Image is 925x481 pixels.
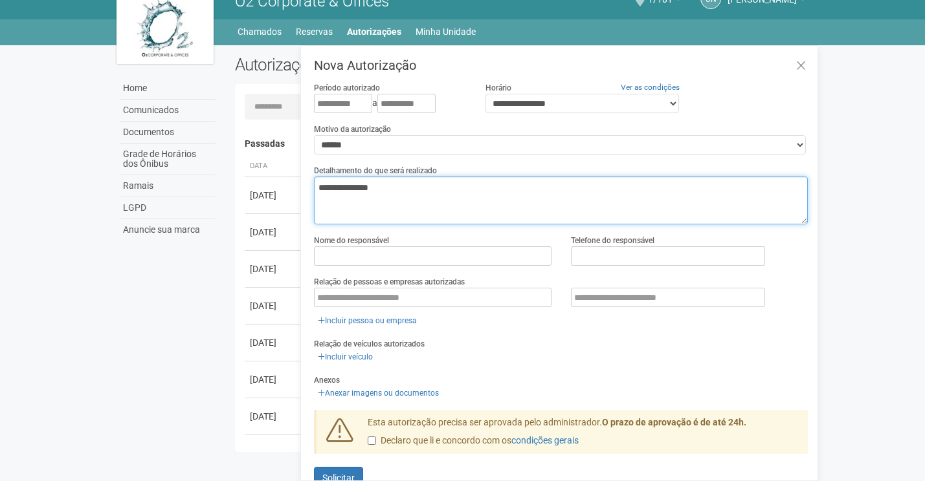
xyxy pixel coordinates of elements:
h4: Passadas [245,139,799,149]
div: a [314,94,465,113]
div: [DATE] [250,299,298,312]
label: Relação de pessoas e empresas autorizadas [314,276,465,288]
h2: Autorizações [235,55,512,74]
a: Documentos [120,122,216,144]
label: Horário [485,82,511,94]
div: [DATE] [250,226,298,239]
label: Relação de veículos autorizados [314,338,425,350]
div: [DATE] [250,189,298,202]
label: Declaro que li e concordo com os [368,434,579,447]
th: Data [245,156,303,177]
label: Anexos [314,374,340,386]
a: Comunicados [120,100,216,122]
a: Anuncie sua marca [120,219,216,240]
label: Telefone do responsável [571,235,654,246]
h3: Nova Autorização [314,59,808,72]
label: Detalhamento do que será realizado [314,165,437,176]
a: Ramais [120,175,216,197]
a: Minha Unidade [416,23,476,41]
strong: O prazo de aprovação é de até 24h. [602,417,746,427]
a: Autorizações [347,23,401,41]
a: condições gerais [511,435,579,445]
a: Grade de Horários dos Ônibus [120,144,216,175]
a: Ver as condições [621,83,680,92]
a: Anexar imagens ou documentos [314,386,443,400]
label: Período autorizado [314,82,380,94]
a: Incluir pessoa ou empresa [314,314,421,328]
a: Reservas [296,23,333,41]
div: Esta autorização precisa ser aprovada pelo administrador. [358,416,808,454]
a: Chamados [238,23,282,41]
div: [DATE] [250,262,298,275]
a: Home [120,78,216,100]
input: Declaro que li e concordo com oscondições gerais [368,436,376,445]
a: LGPD [120,197,216,219]
div: [DATE] [250,410,298,423]
label: Motivo da autorização [314,123,391,135]
a: Incluir veículo [314,350,377,364]
div: [DATE] [250,373,298,386]
label: Nome do responsável [314,235,389,246]
div: [DATE] [250,336,298,349]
